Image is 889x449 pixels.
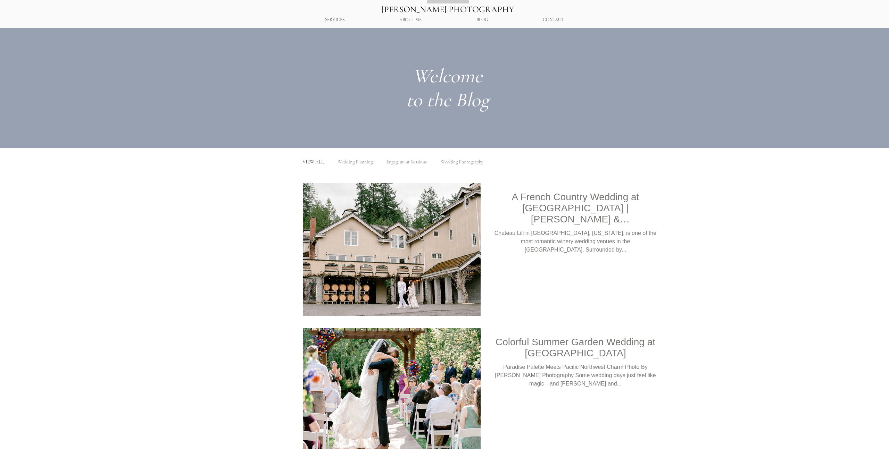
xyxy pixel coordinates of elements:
a: A French Country Wedding at [GEOGRAPHIC_DATA] | [PERSON_NAME] & [PERSON_NAME]’s Romantic Celebration [493,191,658,229]
a: Engagement Sessions [387,159,427,165]
a: Wedding Photography [441,159,483,165]
h2: Colorful Summer Garden Wedding at [GEOGRAPHIC_DATA] [493,337,658,359]
h2: A French Country Wedding at [GEOGRAPHIC_DATA] | [PERSON_NAME] & [PERSON_NAME]’s Romantic Celebration [493,192,658,225]
a: Colorful Summer Garden Wedding at [GEOGRAPHIC_DATA] [493,336,658,363]
a: BLOG [449,14,515,26]
a: ABOUT ME [372,14,449,26]
div: SERVICES [298,14,372,26]
a: CONTACT [515,14,591,26]
div: Paradise Palette Meets Pacific Northwest Charm Photo By [PERSON_NAME] Photography Some wedding da... [493,363,658,388]
nav: Blog [301,148,665,176]
p: ABOUT ME [396,14,425,26]
p: CONTACT [539,14,567,26]
img: A French Country Wedding at Chateau Lill | Nikki & Jack’s Romantic Celebration [302,183,481,316]
a: [PERSON_NAME] PHOTOGRAPHY [382,4,514,15]
p: BLOG [473,14,491,26]
a: VIEW ALL [302,159,324,165]
div: Chateau Lill in [GEOGRAPHIC_DATA], [US_STATE], is one of the most romantic winery wedding venues ... [493,229,658,254]
nav: Site [298,14,591,26]
span: Welcome to the Blog [406,64,489,112]
p: SERVICES [322,14,348,26]
a: Wedding Planning [338,159,373,165]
